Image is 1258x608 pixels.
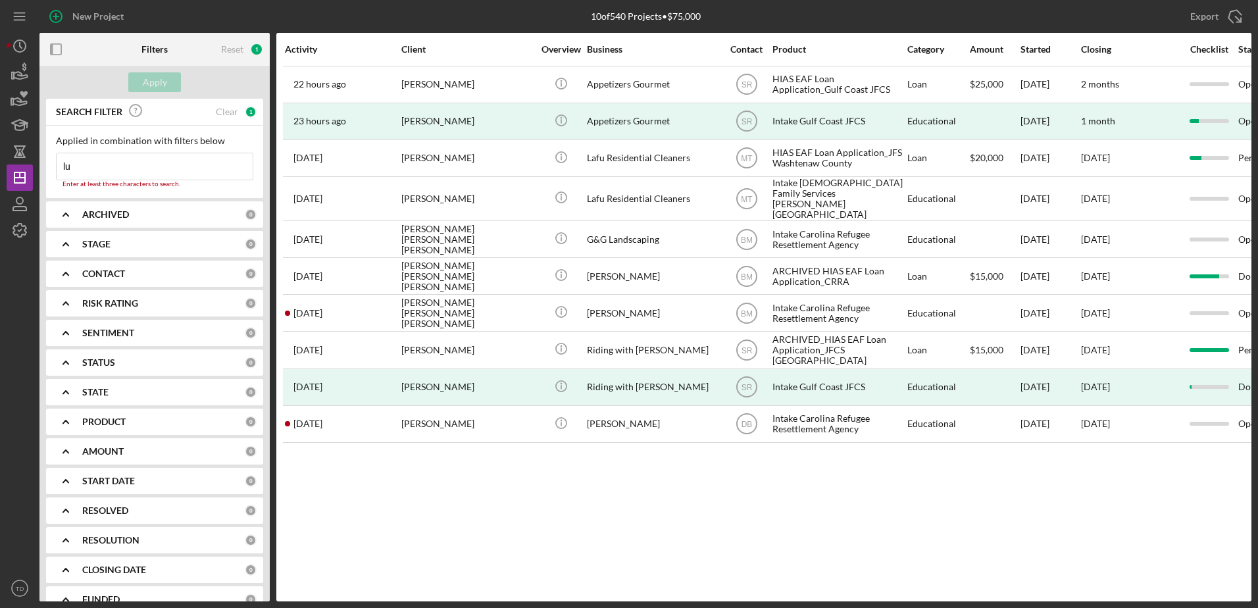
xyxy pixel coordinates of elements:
div: ARCHIVED HIAS EAF Loan Application_CRRA [772,259,904,293]
div: [DATE] [1020,104,1080,139]
div: 0 [245,564,257,576]
div: New Project [72,3,124,30]
button: Export [1177,3,1251,30]
div: 0 [245,268,257,280]
div: 0 [245,416,257,428]
div: Export [1190,3,1219,30]
div: Reset [221,44,243,55]
b: SENTIMENT [82,328,134,338]
time: [DATE] [1081,418,1110,429]
div: [PERSON_NAME] [401,141,533,176]
div: Riding with [PERSON_NAME] [587,332,718,367]
button: New Project [39,3,137,30]
div: [DATE] [1020,67,1080,102]
time: [DATE] [1081,270,1110,282]
time: 2024-11-25 21:08 [293,234,322,245]
div: Contact [722,44,771,55]
div: Clear [216,107,238,117]
div: Educational [907,295,969,330]
div: Appetizers Gourmet [587,67,718,102]
div: [DATE] [1020,332,1080,367]
div: Applied in combination with filters below [56,136,253,146]
time: [DATE] [1081,344,1110,355]
div: 0 [245,238,257,250]
b: PRODUCT [82,417,126,427]
div: [DATE] [1020,141,1080,176]
time: 2024-10-10 14:41 [293,271,322,282]
text: BM [741,235,753,244]
text: MT [741,195,753,204]
div: Checklist [1181,44,1237,55]
div: $15,000 [970,332,1019,367]
b: STAGE [82,239,111,249]
button: TD [7,575,33,601]
div: [DATE] [1020,222,1080,257]
div: Intake Carolina Refugee Resettlement Agency [772,407,904,442]
div: [DATE] [1020,178,1080,220]
div: Amount [970,44,1019,55]
div: Intake Gulf Coast JFCS [772,104,904,139]
time: [DATE] [1081,307,1110,318]
div: Loan [907,141,969,176]
div: 0 [245,327,257,339]
div: [PERSON_NAME] [401,67,533,102]
div: Intake Gulf Coast JFCS [772,370,904,405]
time: [DATE] [1081,234,1110,245]
div: $15,000 [970,259,1019,293]
div: 0 [245,445,257,457]
time: [DATE] [1081,152,1110,163]
time: 2023-07-24 18:24 [293,418,322,429]
button: Apply [128,72,181,92]
div: Intake [DEMOGRAPHIC_DATA] Family Services [PERSON_NAME][GEOGRAPHIC_DATA] [772,178,904,220]
time: 2 months [1081,78,1119,89]
div: Intake Carolina Refugee Resettlement Agency [772,222,904,257]
text: SR [741,346,752,355]
div: Intake Carolina Refugee Resettlement Agency [772,295,904,330]
div: Appetizers Gourmet [587,104,718,139]
div: 0 [245,357,257,368]
time: 2025-05-20 13:53 [293,193,322,204]
div: 0 [245,475,257,487]
div: [DATE] [1020,259,1080,293]
b: RESOLVED [82,505,128,516]
text: SR [741,117,752,126]
text: DB [741,420,752,429]
time: [DATE] [1081,381,1110,392]
div: Category [907,44,969,55]
div: [PERSON_NAME] [401,178,533,220]
div: Educational [907,222,969,257]
div: Loan [907,67,969,102]
div: 1 [245,106,257,118]
div: 0 [245,386,257,398]
text: TD [16,585,24,592]
div: Product [772,44,904,55]
time: 2024-01-03 11:51 [293,382,322,392]
b: RISK RATING [82,298,138,309]
div: [DATE] [1020,295,1080,330]
div: Lafu Residential Cleaners [587,141,718,176]
time: [DATE] [1081,193,1110,204]
time: 2024-01-31 15:49 [293,345,322,355]
b: FUNDED [82,594,120,605]
div: Overview [536,44,586,55]
b: Filters [141,44,168,55]
b: RESOLUTION [82,535,139,545]
div: [PERSON_NAME] [PERSON_NAME] [PERSON_NAME] [401,222,533,257]
div: $20,000 [970,141,1019,176]
time: 1 month [1081,115,1115,126]
div: [PERSON_NAME] [587,295,718,330]
time: 2025-08-13 19:46 [293,79,346,89]
div: [PERSON_NAME] [401,332,533,367]
text: SR [741,80,752,89]
text: BM [741,309,753,318]
text: SR [741,383,752,392]
text: BM [741,272,753,281]
b: AMOUNT [82,446,124,457]
div: 0 [245,297,257,309]
div: Apply [143,72,167,92]
div: 0 [245,534,257,546]
div: Enter at least three characters to search. [56,180,253,188]
div: [DATE] [1020,407,1080,442]
div: Loan [907,332,969,367]
div: Loan [907,259,969,293]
